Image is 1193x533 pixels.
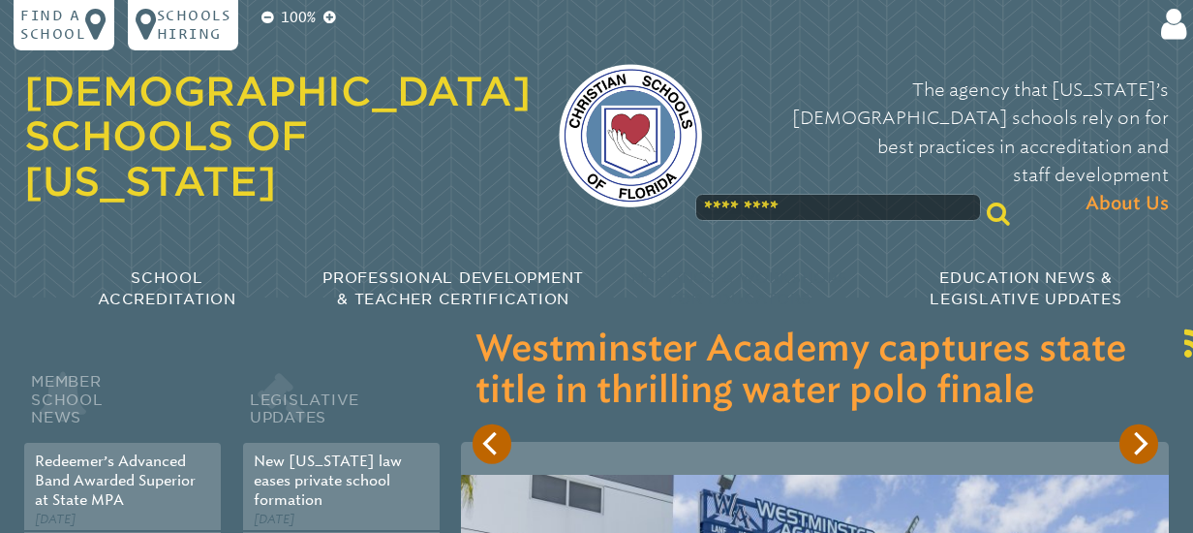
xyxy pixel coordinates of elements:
button: Previous [473,424,512,464]
h3: Westminster Academy captures state title in thrilling water polo finale [475,329,1154,412]
img: csf-logo-web-colors.png [559,64,702,207]
h2: Member School News [24,369,222,443]
p: Schools Hiring [157,7,230,43]
span: Professional Development & Teacher Certification [322,269,584,308]
a: [DEMOGRAPHIC_DATA] Schools of [US_STATE] [24,68,531,206]
button: Next [1119,424,1159,464]
span: School Accreditation [98,269,236,308]
h2: Legislative Updates [243,369,441,443]
span: Meetings & Workshops for Educators [631,269,848,308]
p: Find a school [20,7,85,43]
span: [DATE] [254,512,294,526]
span: [DATE] [35,512,76,526]
a: New [US_STATE] law eases private school formation [254,453,402,509]
span: About Us [1086,190,1169,219]
a: Redeemer’s Advanced Band Awarded Superior at State MPA [35,453,196,509]
p: The agency that [US_STATE]’s [DEMOGRAPHIC_DATA] schools rely on for best practices in accreditati... [731,76,1170,219]
p: 100% [277,7,319,28]
span: Education News & Legislative Updates [930,269,1121,308]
